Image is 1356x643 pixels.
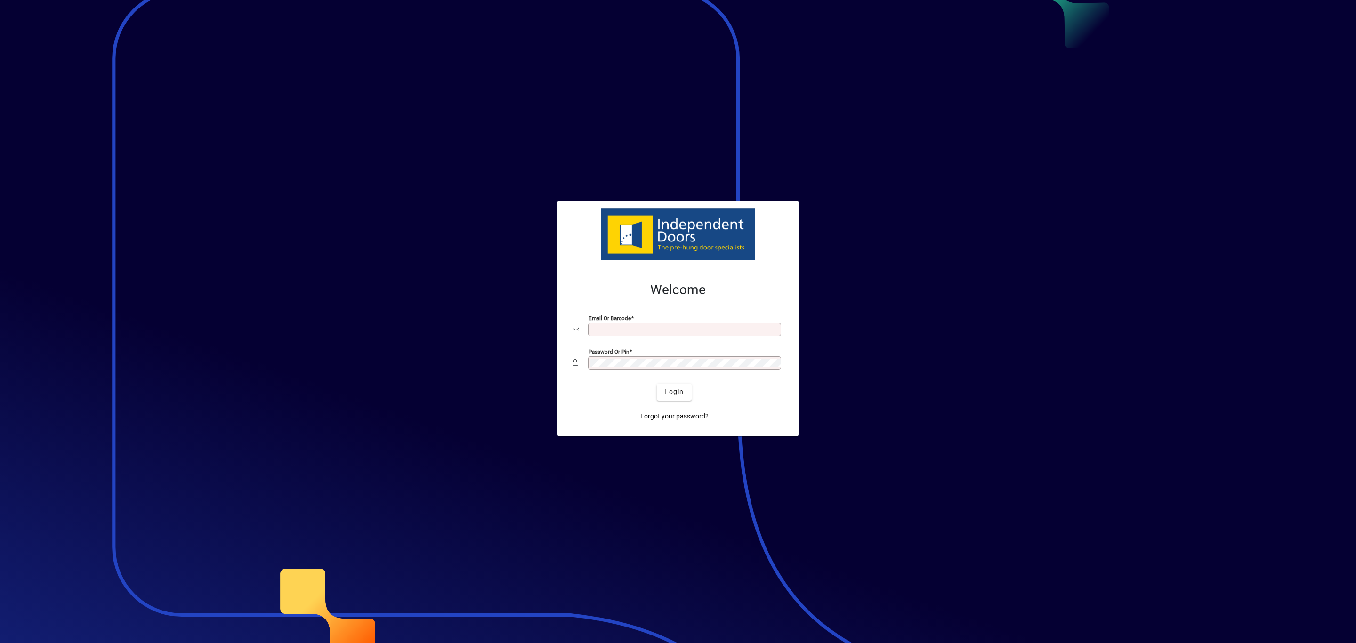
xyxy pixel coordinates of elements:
[640,411,709,421] span: Forgot your password?
[637,408,712,425] a: Forgot your password?
[589,348,629,354] mat-label: Password or Pin
[589,314,631,321] mat-label: Email or Barcode
[573,282,783,298] h2: Welcome
[664,387,684,397] span: Login
[657,384,691,401] button: Login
